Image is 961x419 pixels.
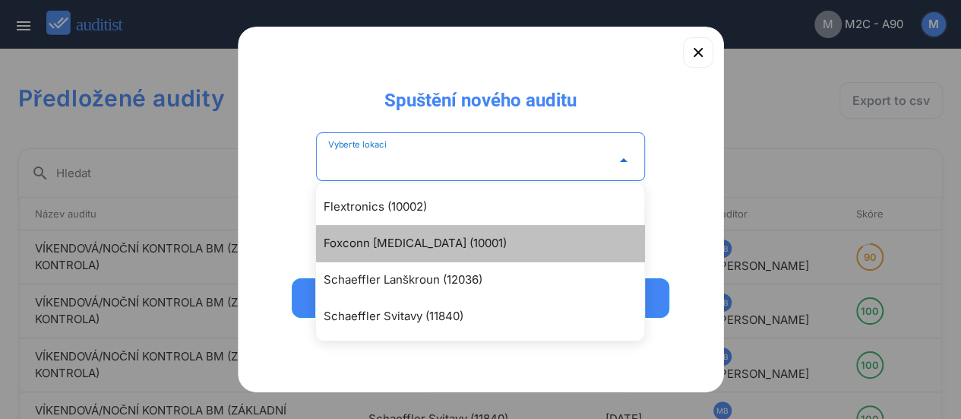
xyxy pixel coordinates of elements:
[328,148,612,173] input: Vyberte lokaci
[324,271,652,289] div: Schaeffler Lanškroun (12036)
[292,278,670,318] button: Spustit audit
[324,234,652,252] div: Foxconn [MEDICAL_DATA] (10001)
[615,151,633,170] i: arrow_drop_down
[324,198,652,216] div: Flextronics (10002)
[311,289,650,307] div: Spustit audit
[324,307,652,325] div: Schaeffler Svitavy (11840)
[372,76,589,113] div: Spuštění nového auditu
